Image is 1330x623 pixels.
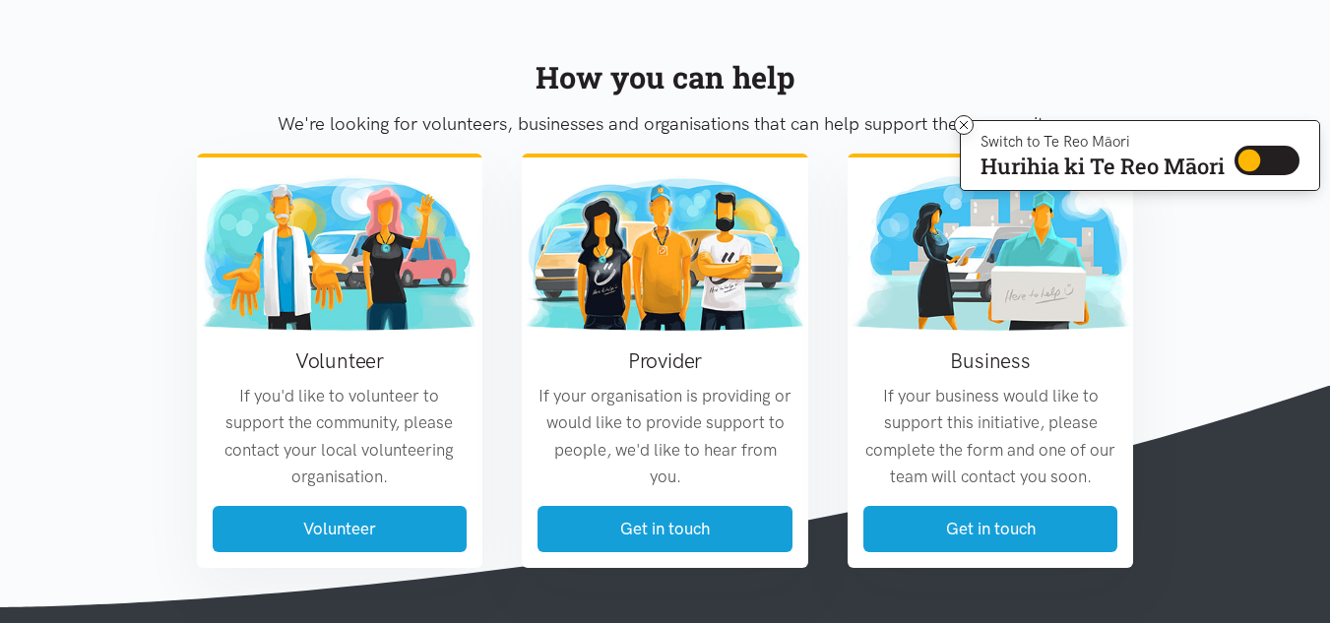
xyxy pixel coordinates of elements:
a: Get in touch [863,506,1118,552]
h3: Business [863,346,1118,375]
h3: Volunteer [213,346,468,375]
a: Get in touch [538,506,792,552]
p: If you'd like to volunteer to support the community, please contact your local volunteering organ... [213,383,468,490]
a: Volunteer [213,506,468,552]
p: Switch to Te Reo Māori [981,136,1225,148]
div: How you can help [197,53,1134,101]
p: If your business would like to support this initiative, please complete the form and one of our t... [863,383,1118,490]
p: Hurihia ki Te Reo Māori [981,157,1225,175]
p: If your organisation is providing or would like to provide support to people, we'd like to hear f... [538,383,792,490]
h3: Provider [538,346,792,375]
p: We're looking for volunteers, businesses and organisations that can help support the community [197,109,1134,139]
